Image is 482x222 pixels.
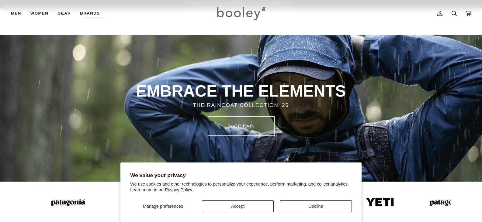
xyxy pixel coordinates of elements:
span: Brands [80,10,100,16]
p: EMBRACE THE ELEMENTS [98,81,383,101]
span: Gear [57,10,71,16]
button: Manage preferences [130,200,196,212]
img: Booley [214,5,268,22]
a: SHOP rain [208,116,275,136]
h2: We value your privacy [130,172,352,179]
button: Decline [280,200,352,212]
button: Accept [202,200,274,212]
span: Women [30,10,48,16]
a: Privacy Policy. [165,187,193,192]
p: We use cookies and other technologies to personalize your experience, perform marketing, and coll... [130,181,352,193]
span: Men [11,10,21,16]
p: THE RAINCOAT COLLECTION '25 [98,101,383,109]
span: Manage preferences [143,204,183,209]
